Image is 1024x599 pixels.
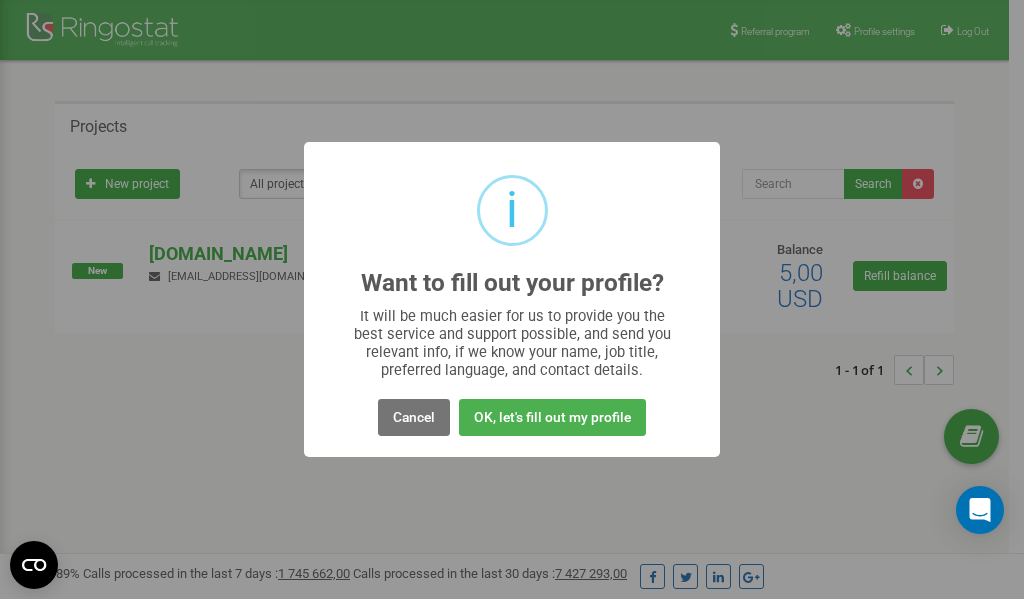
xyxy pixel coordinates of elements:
button: Open CMP widget [10,541,58,589]
div: It will be much easier for us to provide you the best service and support possible, and send you ... [344,307,681,379]
button: OK, let's fill out my profile [459,399,646,436]
div: Open Intercom Messenger [956,486,1004,534]
div: i [506,178,518,243]
button: Cancel [378,399,450,436]
h2: Want to fill out your profile? [361,270,664,297]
